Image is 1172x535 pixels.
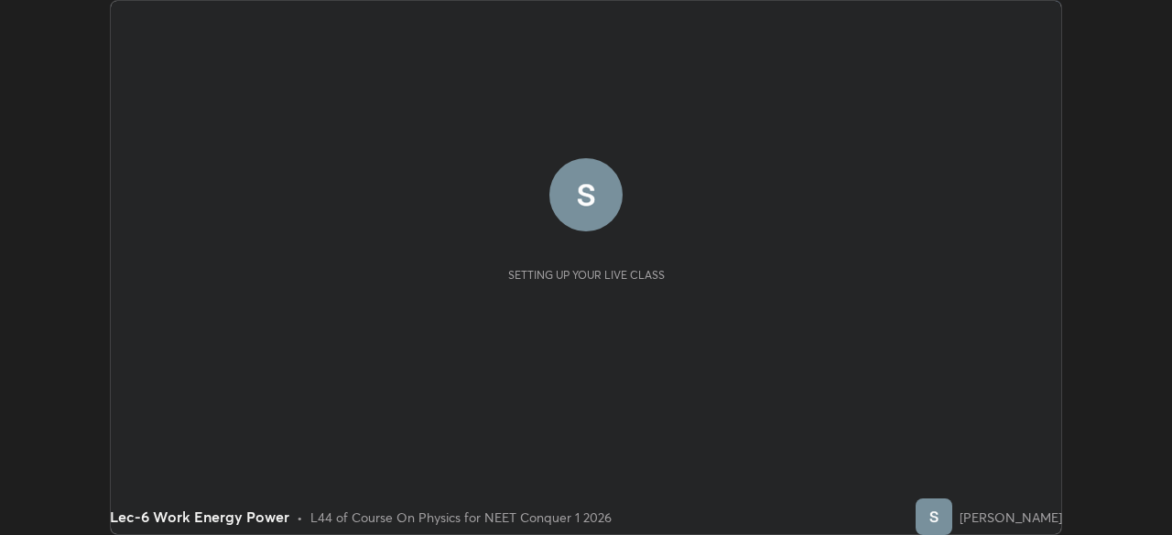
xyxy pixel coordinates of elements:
[297,508,303,527] div: •
[549,158,623,231] img: 25b204f45ac4445a96ad82fdfa2bbc62.56875823_3
[916,498,952,535] img: 25b204f45ac4445a96ad82fdfa2bbc62.56875823_3
[508,268,665,282] div: Setting up your live class
[960,508,1062,527] div: [PERSON_NAME]
[110,506,289,528] div: Lec-6 Work Energy Power
[310,508,612,527] div: L44 of Course On Physics for NEET Conquer 1 2026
